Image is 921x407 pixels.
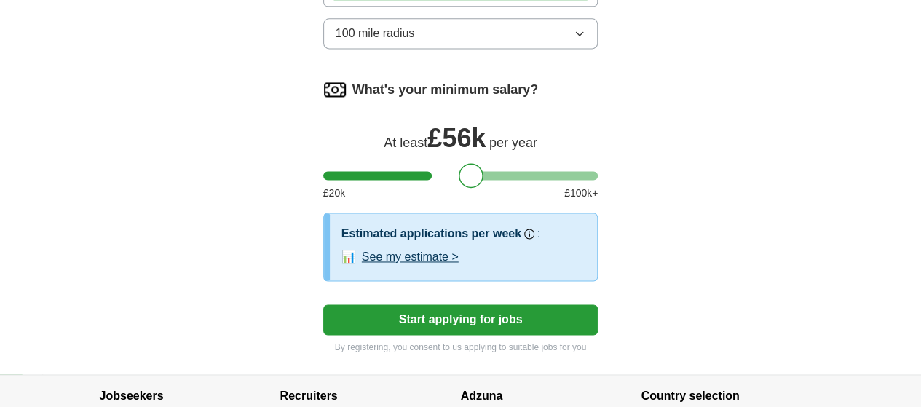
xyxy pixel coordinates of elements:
[362,248,459,266] button: See my estimate >
[384,135,427,150] span: At least
[323,186,345,201] span: £ 20 k
[323,304,598,335] button: Start applying for jobs
[336,25,415,42] span: 100 mile radius
[489,135,537,150] span: per year
[427,123,486,153] span: £ 56k
[537,225,540,242] h3: :
[323,18,598,49] button: 100 mile radius
[323,341,598,354] p: By registering, you consent to us applying to suitable jobs for you
[352,80,538,100] label: What's your minimum salary?
[341,248,356,266] span: 📊
[323,78,347,101] img: salary.png
[341,225,521,242] h3: Estimated applications per week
